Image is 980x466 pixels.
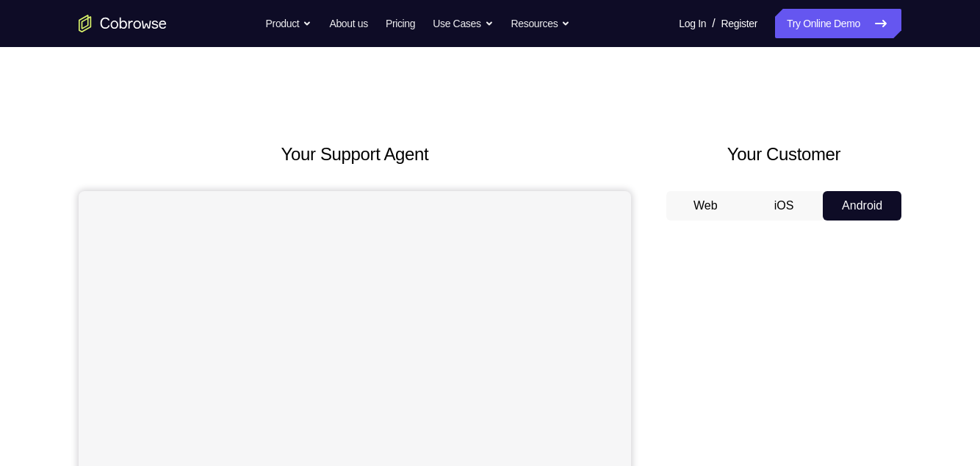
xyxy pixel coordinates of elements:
button: Android [823,191,901,221]
button: Web [666,191,745,221]
a: About us [329,9,367,38]
h2: Your Support Agent [79,141,631,168]
button: Product [266,9,312,38]
h2: Your Customer [666,141,901,168]
button: Use Cases [433,9,493,38]
button: iOS [745,191,824,221]
button: Resources [511,9,571,38]
a: Go to the home page [79,15,167,32]
a: Register [721,9,757,38]
a: Pricing [386,9,415,38]
a: Try Online Demo [775,9,901,38]
span: / [712,15,715,32]
a: Log In [679,9,706,38]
